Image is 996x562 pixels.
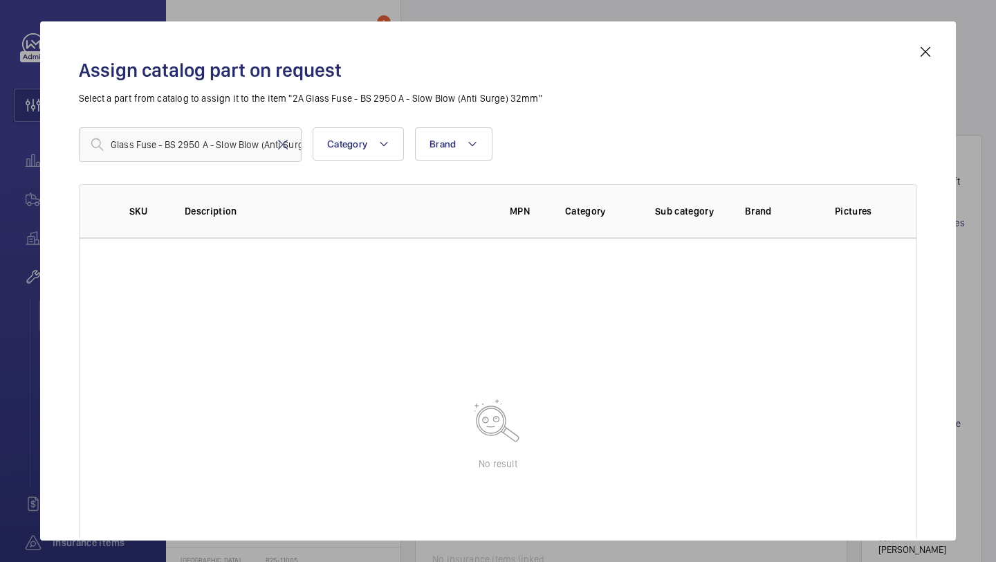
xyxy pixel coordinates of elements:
p: No result [479,457,517,471]
p: SKU [129,204,163,218]
button: Category [313,127,404,161]
p: MPN [510,204,543,218]
p: Select a part from catalog to assign it to the item "2A Glass Fuse - BS 2950 A - Slow Blow (Anti ... [79,91,917,105]
p: Brand [745,204,813,218]
span: Category [327,138,367,149]
p: Category [565,204,633,218]
input: Find a part [79,127,302,162]
button: Brand [415,127,492,161]
span: Brand [430,138,456,149]
h2: Assign catalog part on request [79,57,917,83]
p: Pictures [835,204,889,218]
p: Sub category [655,204,723,218]
p: Description [185,204,488,218]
